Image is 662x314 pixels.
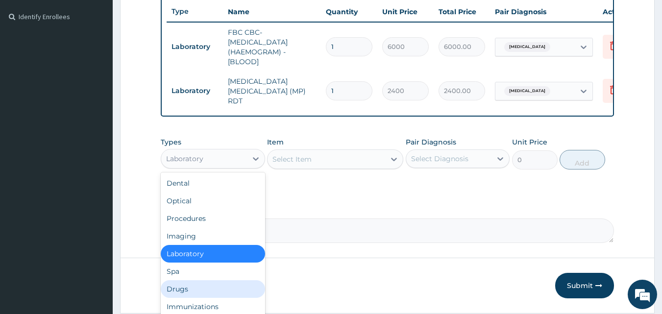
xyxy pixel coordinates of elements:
button: Submit [555,273,614,298]
div: Imaging [161,227,265,245]
div: Dental [161,174,265,192]
div: Procedures [161,210,265,227]
th: Total Price [434,2,490,22]
div: Optical [161,192,265,210]
div: Select Item [272,154,312,164]
button: Add [560,150,605,169]
th: Actions [598,2,647,22]
span: We're online! [57,95,135,193]
div: Laboratory [161,245,265,263]
span: [MEDICAL_DATA] [504,86,550,96]
textarea: Type your message and hit 'Enter' [5,210,187,244]
label: Unit Price [512,137,547,147]
td: FBC CBC-[MEDICAL_DATA] (HAEMOGRAM) - [BLOOD] [223,23,321,72]
div: Spa [161,263,265,280]
label: Pair Diagnosis [406,137,456,147]
th: Unit Price [377,2,434,22]
td: Laboratory [167,82,223,100]
div: Minimize live chat window [161,5,184,28]
label: Item [267,137,284,147]
th: Quantity [321,2,377,22]
th: Name [223,2,321,22]
div: Select Diagnosis [411,154,468,164]
label: Types [161,138,181,146]
img: d_794563401_company_1708531726252_794563401 [18,49,40,73]
td: [MEDICAL_DATA] [MEDICAL_DATA] (MP) RDT [223,72,321,111]
div: Drugs [161,280,265,298]
th: Type [167,2,223,21]
td: Laboratory [167,38,223,56]
span: [MEDICAL_DATA] [504,42,550,52]
label: Comment [161,205,614,213]
div: Laboratory [166,154,203,164]
div: Chat with us now [51,55,165,68]
th: Pair Diagnosis [490,2,598,22]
